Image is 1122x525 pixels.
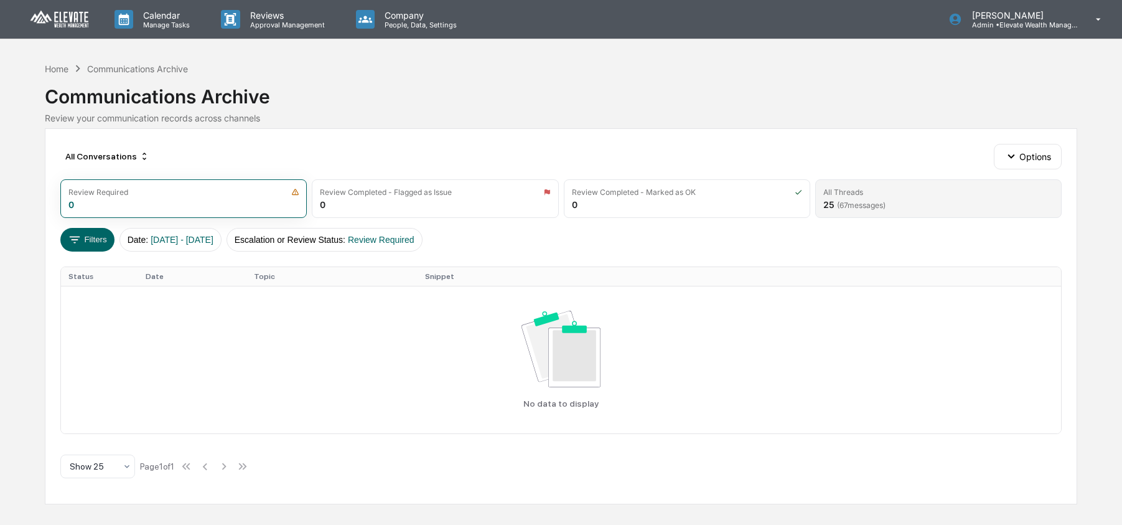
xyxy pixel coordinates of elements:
[962,21,1078,29] p: Admin • Elevate Wealth Management
[227,228,423,252] button: Escalation or Review Status:Review Required
[240,21,331,29] p: Approval Management
[68,199,74,210] div: 0
[60,146,154,166] div: All Conversations
[138,267,246,286] th: Date
[795,188,802,196] img: icon
[119,228,222,252] button: Date:[DATE] - [DATE]
[45,75,1077,108] div: Communications Archive
[240,10,331,21] p: Reviews
[45,64,68,74] div: Home
[572,199,577,210] div: 0
[823,199,886,210] div: 25
[523,399,599,409] p: No data to display
[30,10,90,29] img: logo
[133,21,196,29] p: Manage Tasks
[543,188,551,196] img: icon
[521,311,601,388] img: No data available
[45,113,1077,123] div: Review your communication records across channels
[348,235,414,245] span: Review Required
[291,188,299,196] img: icon
[823,187,863,197] div: All Threads
[962,10,1078,21] p: [PERSON_NAME]
[246,267,418,286] th: Topic
[837,201,886,210] span: ( 67 messages)
[151,235,213,245] span: [DATE] - [DATE]
[375,21,463,29] p: People, Data, Settings
[61,267,138,286] th: Status
[418,267,1060,286] th: Snippet
[140,461,174,471] div: Page 1 of 1
[994,144,1062,169] button: Options
[60,228,115,252] button: Filters
[320,187,452,197] div: Review Completed - Flagged as Issue
[572,187,696,197] div: Review Completed - Marked as OK
[133,10,196,21] p: Calendar
[68,187,128,197] div: Review Required
[375,10,463,21] p: Company
[320,199,325,210] div: 0
[87,64,188,74] div: Communications Archive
